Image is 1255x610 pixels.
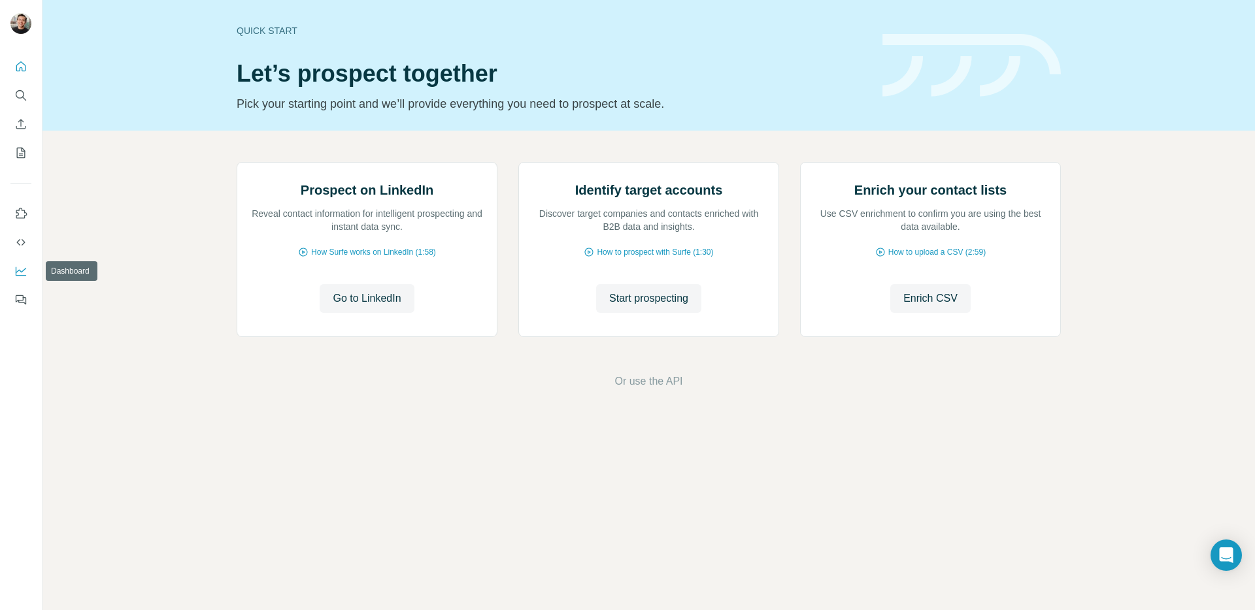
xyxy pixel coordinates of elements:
[596,284,701,313] button: Start prospecting
[10,288,31,312] button: Feedback
[237,24,867,37] div: Quick start
[854,181,1007,199] h2: Enrich your contact lists
[10,141,31,165] button: My lists
[575,181,723,199] h2: Identify target accounts
[10,259,31,283] button: Dashboard
[333,291,401,306] span: Go to LinkedIn
[10,55,31,78] button: Quick start
[10,13,31,34] img: Avatar
[320,284,414,313] button: Go to LinkedIn
[882,34,1061,97] img: banner
[237,61,867,87] h1: Let’s prospect together
[614,374,682,389] button: Or use the API
[250,207,484,233] p: Reveal contact information for intelligent prospecting and instant data sync.
[609,291,688,306] span: Start prospecting
[814,207,1047,233] p: Use CSV enrichment to confirm you are using the best data available.
[10,112,31,136] button: Enrich CSV
[301,181,433,199] h2: Prospect on LinkedIn
[10,84,31,107] button: Search
[597,246,713,258] span: How to prospect with Surfe (1:30)
[532,207,765,233] p: Discover target companies and contacts enriched with B2B data and insights.
[311,246,436,258] span: How Surfe works on LinkedIn (1:58)
[1211,539,1242,571] div: Open Intercom Messenger
[10,231,31,254] button: Use Surfe API
[903,291,958,306] span: Enrich CSV
[10,202,31,225] button: Use Surfe on LinkedIn
[888,246,986,258] span: How to upload a CSV (2:59)
[237,95,867,113] p: Pick your starting point and we’ll provide everything you need to prospect at scale.
[890,284,971,313] button: Enrich CSV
